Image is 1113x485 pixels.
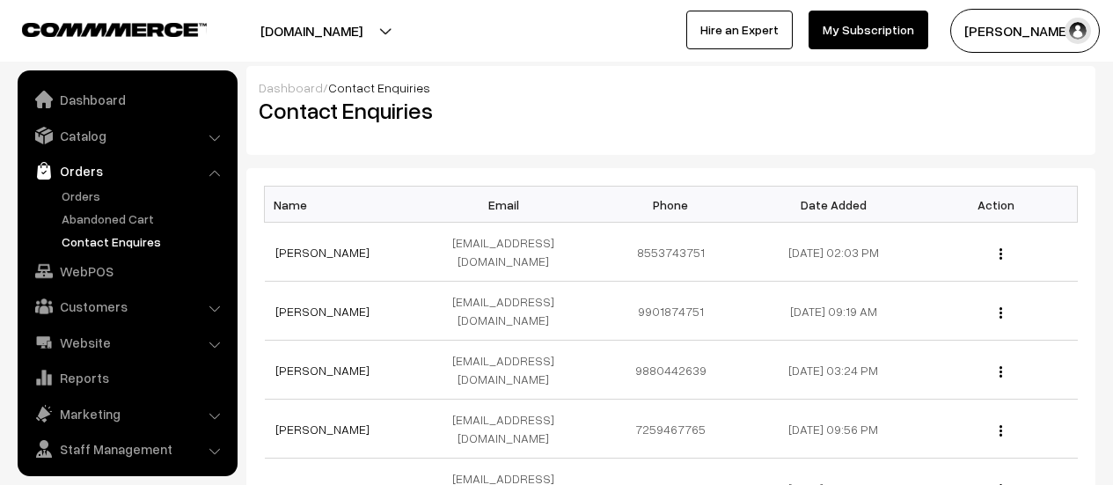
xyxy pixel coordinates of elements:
[915,187,1078,223] th: Action
[1000,307,1002,319] img: Menu
[275,304,370,319] a: [PERSON_NAME]
[265,187,428,223] th: Name
[1000,366,1002,378] img: Menu
[589,223,752,282] td: 8553743751
[22,120,231,151] a: Catalog
[427,341,589,400] td: [EMAIL_ADDRESS][DOMAIN_NAME]
[1000,248,1002,260] img: Menu
[589,282,752,341] td: 9901874751
[57,209,231,228] a: Abandoned Cart
[950,9,1100,53] button: [PERSON_NAME]
[275,363,370,378] a: [PERSON_NAME]
[752,223,915,282] td: [DATE] 02:03 PM
[809,11,928,49] a: My Subscription
[22,290,231,322] a: Customers
[589,187,752,223] th: Phone
[589,400,752,459] td: 7259467765
[589,341,752,400] td: 9880442639
[259,97,658,124] h2: Contact Enquiries
[427,223,589,282] td: [EMAIL_ADDRESS][DOMAIN_NAME]
[22,18,176,39] a: COMMMERCE
[259,80,323,95] a: Dashboard
[752,400,915,459] td: [DATE] 09:56 PM
[752,187,915,223] th: Date Added
[22,362,231,393] a: Reports
[752,282,915,341] td: [DATE] 09:19 AM
[22,327,231,358] a: Website
[57,232,231,251] a: Contact Enquires
[752,341,915,400] td: [DATE] 03:24 PM
[22,255,231,287] a: WebPOS
[22,155,231,187] a: Orders
[275,422,370,437] a: [PERSON_NAME]
[22,433,231,465] a: Staff Management
[686,11,793,49] a: Hire an Expert
[427,187,589,223] th: Email
[275,245,370,260] a: [PERSON_NAME]
[57,187,231,205] a: Orders
[328,80,430,95] span: Contact Enquiries
[259,78,1083,97] div: /
[22,23,207,36] img: COMMMERCE
[22,84,231,115] a: Dashboard
[199,9,424,53] button: [DOMAIN_NAME]
[427,282,589,341] td: [EMAIL_ADDRESS][DOMAIN_NAME]
[1000,425,1002,437] img: Menu
[427,400,589,459] td: [EMAIL_ADDRESS][DOMAIN_NAME]
[22,398,231,430] a: Marketing
[1065,18,1091,44] img: user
